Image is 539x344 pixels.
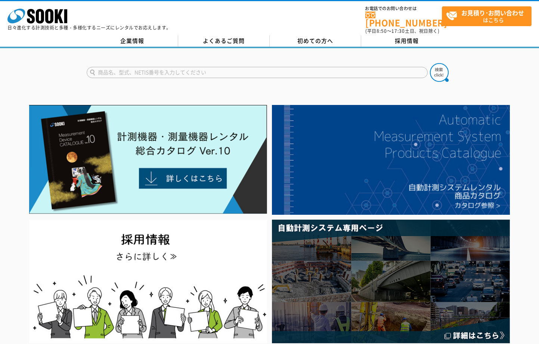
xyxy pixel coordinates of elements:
[391,28,405,34] span: 17:30
[29,105,267,214] img: Catalog Ver10
[87,35,178,47] a: 企業情報
[365,6,442,11] span: お電話でのお問い合わせは
[461,8,524,17] strong: お見積り･お問い合わせ
[446,7,531,25] span: はこちら
[365,28,439,34] span: (平日 ～ 土日、祝日除く)
[430,63,449,82] img: btn_search.png
[377,28,387,34] span: 8:50
[272,220,510,343] img: 自動計測システム専用ページ
[272,105,510,215] img: 自動計測システムカタログ
[297,37,333,45] span: 初めての方へ
[7,25,171,30] p: 日々進化する計測技術と多種・多様化するニーズにレンタルでお応えします。
[365,12,442,27] a: [PHONE_NUMBER]
[270,35,361,47] a: 初めての方へ
[442,6,532,26] a: お見積り･お問い合わせはこちら
[178,35,270,47] a: よくあるご質問
[87,67,428,78] input: 商品名、型式、NETIS番号を入力してください
[361,35,453,47] a: 採用情報
[29,220,267,343] img: SOOKI recruit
